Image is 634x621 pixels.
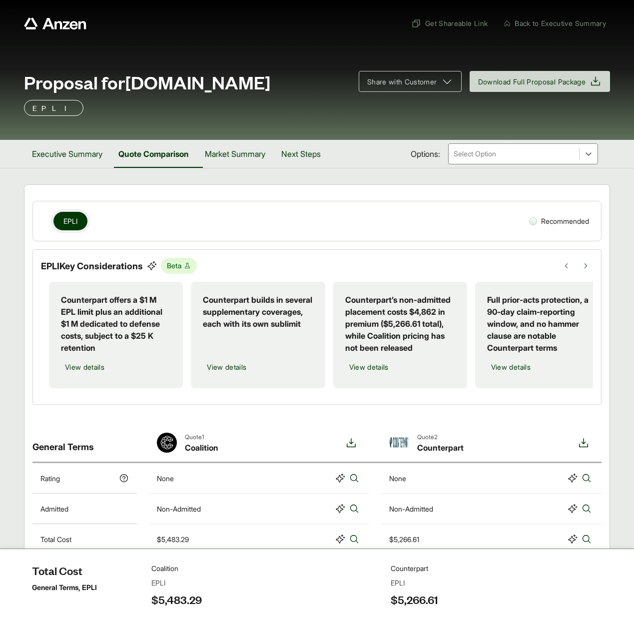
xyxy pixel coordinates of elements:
[349,362,389,372] span: View details
[185,442,218,454] span: Coalition
[53,212,87,230] button: EPLI
[157,534,189,545] div: $5,483.29
[40,504,68,514] p: Admitted
[185,433,218,442] span: Quote 1
[407,14,492,32] button: Get Shareable Link
[411,18,488,28] span: Get Shareable Link
[110,140,197,168] button: Quote Comparison
[273,140,329,168] button: Next Steps
[161,258,197,274] span: Beta
[32,102,75,114] p: EPLI
[40,473,60,484] p: Rating
[207,362,246,372] span: View details
[574,433,594,454] button: Download option
[470,71,611,92] button: Download Full Proposal Package
[389,534,419,545] div: $5,266.61
[525,212,593,230] div: Recommended
[515,18,606,28] span: Back to Executive Summary
[203,358,250,376] button: View details
[24,72,271,92] span: Proposal for [DOMAIN_NAME]
[157,473,174,484] div: None
[478,76,586,87] span: Download Full Proposal Package
[157,568,195,579] div: $2,000,000
[487,358,535,376] button: View details
[61,358,108,376] button: View details
[341,433,361,454] button: Download option
[389,433,409,453] img: Counterpart-Logo
[197,140,273,168] button: Market Summary
[491,362,531,372] span: View details
[359,71,462,92] button: Share with Customer
[345,294,455,354] p: Counterpart’s non-admitted placement costs $4,862 in premium ($5,266.61 total), while Coalition p...
[345,358,393,376] button: View details
[65,362,104,372] span: View details
[40,534,71,545] p: Total Cost
[411,148,440,160] span: Options:
[417,433,464,442] span: Quote 2
[24,17,86,29] a: Anzen website
[487,294,597,354] p: Full prior-acts protection, a 90-day claim-reporting window, and no hammer clause are notable Cou...
[61,294,171,354] p: Counterpart offers a $1 M EPL limit plus an additional $1 M dedicated to defense costs, subject t...
[389,504,433,514] div: Non-Admitted
[41,259,143,273] p: EPLI Key Considerations
[32,425,137,462] div: General Terms
[417,442,464,454] span: Counterpart
[157,433,177,453] img: Coalition-Logo
[157,504,201,514] div: Non-Admitted
[367,76,437,87] span: Share with Customer
[203,294,313,330] p: Counterpart builds in several supplementary coverages, each with its own sublimit
[63,216,77,226] span: EPLI
[500,14,610,32] button: Back to Executive Summary
[40,563,115,584] p: Maximum Policy Aggregate Limit
[24,140,110,168] button: Executive Summary
[389,568,426,579] div: $1,000,000
[389,473,406,484] div: None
